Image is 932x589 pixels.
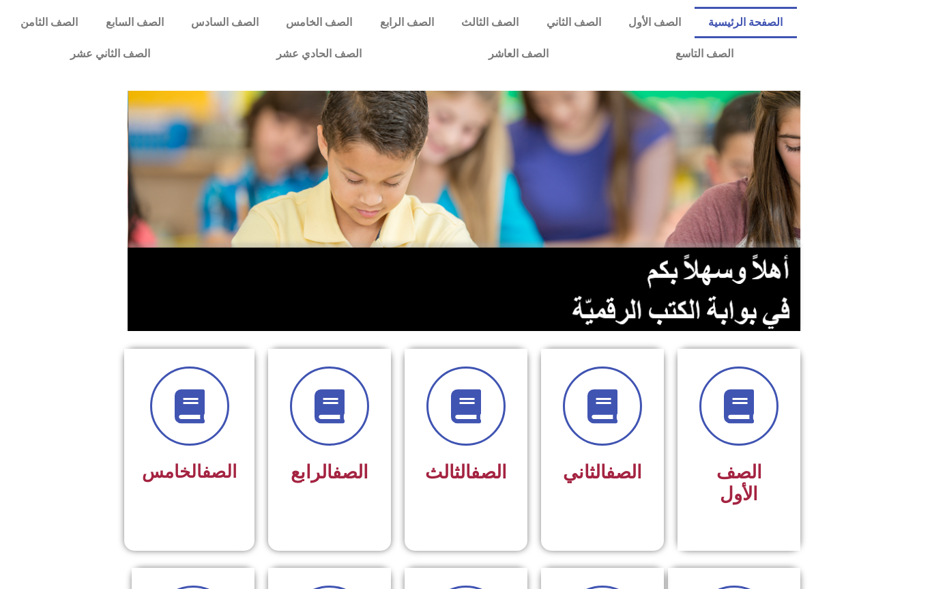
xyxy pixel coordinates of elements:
a: الصف الأول [615,7,695,38]
a: الصف الثامن [7,7,91,38]
a: الصف العاشر [425,38,612,70]
a: الصف الحادي عشر [214,38,426,70]
span: الرابع [291,461,368,483]
span: الخامس [142,461,237,482]
a: الصف الخامس [272,7,366,38]
a: الصف [606,461,642,483]
a: الصف السادس [177,7,272,38]
a: الصف السابع [91,7,177,38]
span: الثالث [425,461,507,483]
a: الصف [332,461,368,483]
a: الصف الرابع [366,7,448,38]
a: الصف الثالث [448,7,532,38]
span: الثاني [563,461,642,483]
a: الصف [202,461,237,482]
a: الصف التاسع [612,38,797,70]
a: الصف [471,461,507,483]
a: الصف الثاني عشر [7,38,214,70]
a: الصفحة الرئيسية [695,7,796,38]
a: الصف الثاني [532,7,614,38]
span: الصف الأول [716,461,762,505]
